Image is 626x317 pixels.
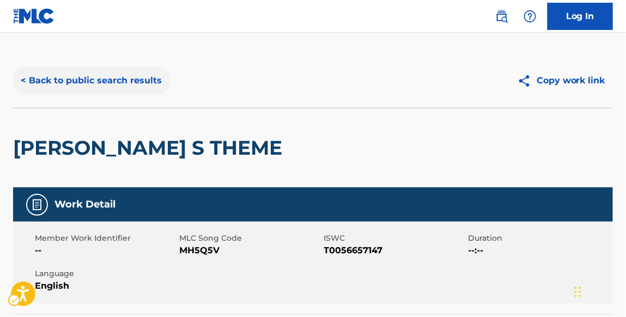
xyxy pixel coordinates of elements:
span: Duration [469,233,610,244]
h2: [PERSON_NAME] S THEME [13,136,288,160]
span: --:-- [469,244,610,257]
img: MLC Logo [13,8,55,24]
span: ISWC [324,233,466,244]
span: Language [35,268,177,279]
span: T0056657147 [324,244,466,257]
span: English [35,279,177,292]
span: -- [35,244,177,257]
button: < Back to public search results [13,67,169,94]
span: MH5Q5V [179,244,321,257]
img: search [495,10,508,23]
a: Log In [548,3,613,30]
img: Copy work link [518,74,537,88]
h5: Work Detail [54,198,116,211]
button: Copy work link [510,67,613,94]
span: Member Work Identifier [35,233,177,244]
div: Chat Widget [572,265,626,317]
div: Drag [575,276,581,308]
img: help [524,10,537,23]
iframe: Hubspot Iframe [572,265,626,317]
img: Work Detail [31,198,44,211]
span: MLC Song Code [179,233,321,244]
